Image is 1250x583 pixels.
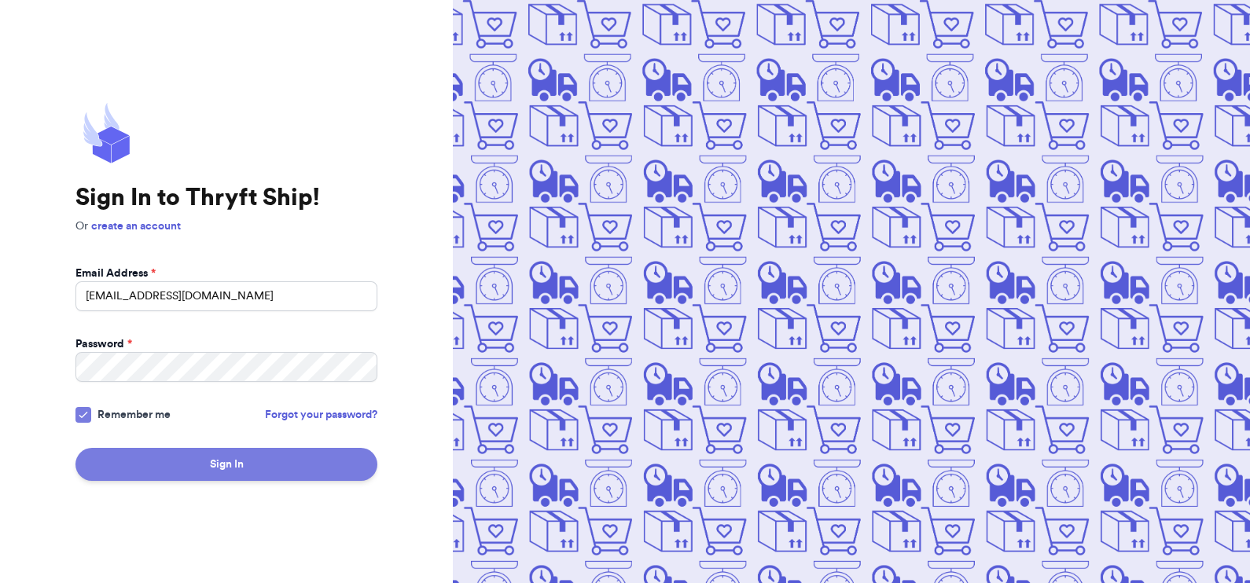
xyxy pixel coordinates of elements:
[97,407,171,423] span: Remember me
[75,218,377,234] p: Or
[75,336,132,352] label: Password
[75,184,377,212] h1: Sign In to Thryft Ship!
[75,266,156,281] label: Email Address
[91,221,181,232] a: create an account
[265,407,377,423] a: Forgot your password?
[75,448,377,481] button: Sign In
